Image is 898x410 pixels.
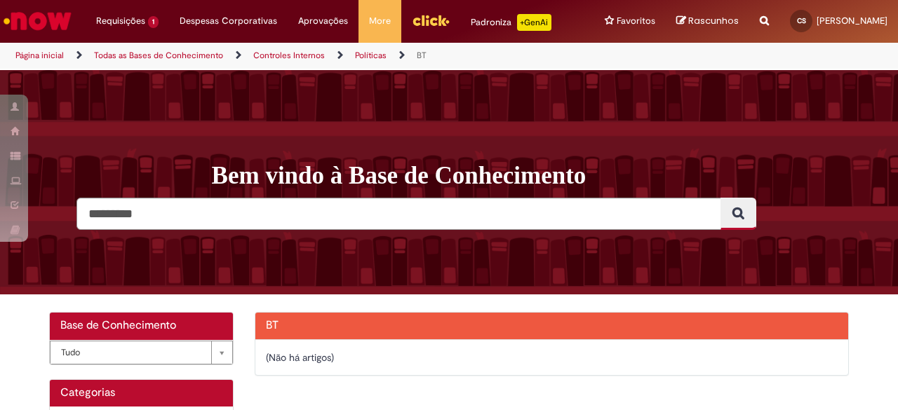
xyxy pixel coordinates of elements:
span: Tudo [61,341,204,364]
div: Padroniza [471,14,551,31]
input: Pesquisar [76,198,721,230]
ul: Trilhas de página [11,43,588,69]
h1: Categorias [60,387,222,399]
h2: Base de Conhecimento [60,320,222,332]
a: Controles Internos [253,50,325,61]
span: Favoritos [617,14,655,28]
a: Página inicial [15,50,64,61]
button: Pesquisar [721,198,756,230]
p: +GenAi [517,14,551,31]
span: More [369,14,391,28]
img: ServiceNow [1,7,74,35]
div: (Não há artigos) [266,350,838,364]
a: Tudo [50,341,233,364]
a: Políticas [355,50,387,61]
span: [PERSON_NAME] [817,15,887,27]
span: CS [797,16,806,25]
span: Aprovações [298,14,348,28]
span: Despesas Corporativas [180,14,277,28]
span: Rascunhos [688,14,739,27]
a: Todas as Bases de Conhecimento [94,50,223,61]
img: click_logo_yellow_360x200.png [412,10,450,31]
h2: BT [266,320,838,332]
span: Requisições [96,14,145,28]
span: 1 [148,16,159,28]
a: Rascunhos [676,15,739,28]
h1: Bem vindo à Base de Conhecimento [212,161,859,191]
div: Bases de Conhecimento [50,340,233,364]
a: BT [417,50,427,61]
